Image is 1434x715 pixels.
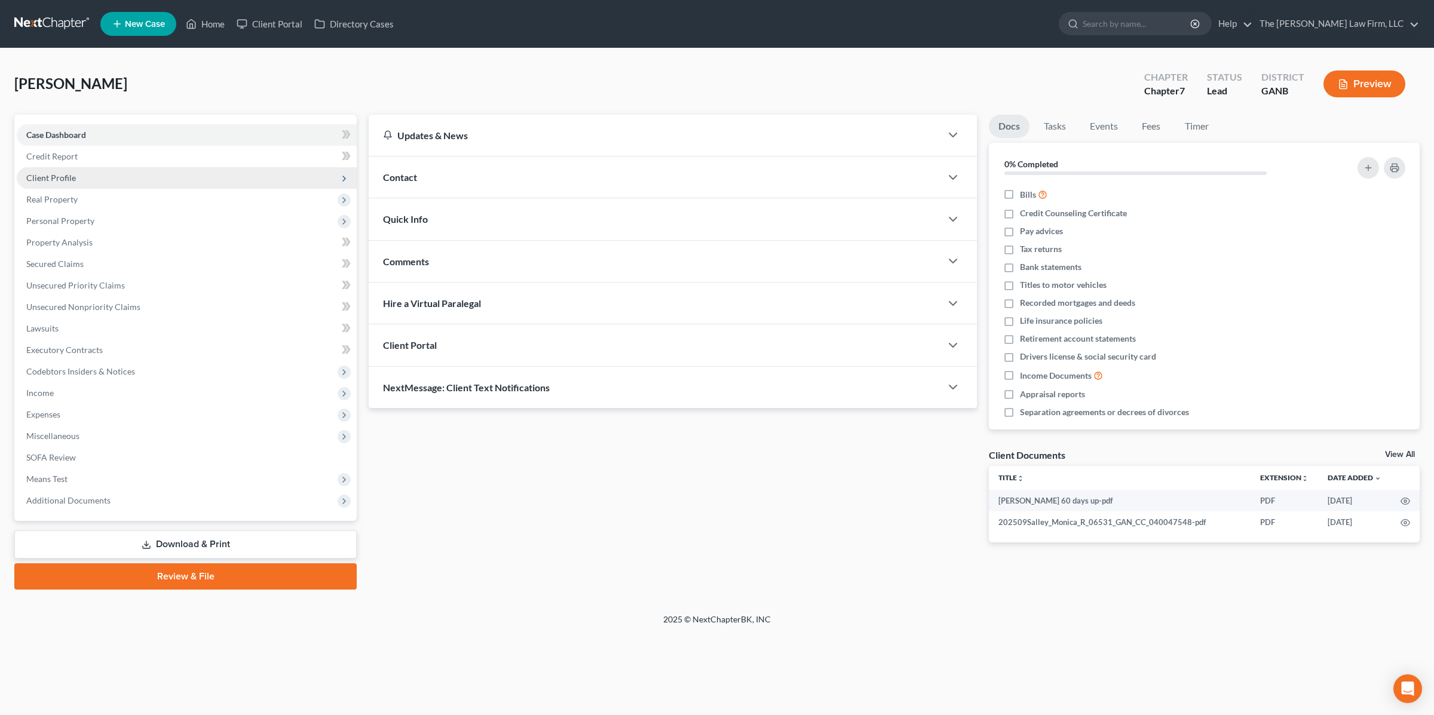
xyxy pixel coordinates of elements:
a: Review & File [14,563,357,590]
a: Unsecured Priority Claims [17,275,357,296]
div: District [1261,70,1304,84]
div: 2025 © NextChapterBK, INC [376,613,1058,635]
input: Search by name... [1083,13,1192,35]
span: Income Documents [1020,370,1092,382]
span: Codebtors Insiders & Notices [26,366,135,376]
span: NextMessage: Client Text Notifications [383,382,550,393]
a: Date Added expand_more [1328,473,1381,482]
span: Personal Property [26,216,94,226]
span: Means Test [26,474,68,484]
i: unfold_more [1301,475,1309,482]
a: Executory Contracts [17,339,357,361]
span: Hire a Virtual Paralegal [383,297,481,309]
span: Credit Report [26,151,78,161]
a: Secured Claims [17,253,357,275]
span: Unsecured Priority Claims [26,280,125,290]
a: Download & Print [14,530,357,559]
span: Expenses [26,409,60,419]
span: Recorded mortgages and deeds [1020,297,1135,309]
span: Income [26,388,54,398]
span: Drivers license & social security card [1020,351,1156,363]
a: Home [180,13,231,35]
a: Help [1212,13,1252,35]
span: Bank statements [1020,261,1081,273]
i: expand_more [1374,475,1381,482]
span: New Case [125,20,165,29]
a: Credit Report [17,146,357,167]
div: Client Documents [989,449,1065,461]
span: Miscellaneous [26,431,79,441]
td: PDF [1251,490,1318,511]
span: Unsecured Nonpriority Claims [26,302,140,312]
span: Executory Contracts [26,345,103,355]
a: Tasks [1034,115,1075,138]
a: Titleunfold_more [998,473,1024,482]
div: Status [1207,70,1242,84]
a: Client Portal [231,13,308,35]
td: [DATE] [1318,490,1391,511]
span: Secured Claims [26,259,84,269]
a: Property Analysis [17,232,357,253]
span: Titles to motor vehicles [1020,279,1107,291]
span: SOFA Review [26,452,76,462]
span: Pay advices [1020,225,1063,237]
span: Comments [383,256,429,267]
span: Lawsuits [26,323,59,333]
span: Retirement account statements [1020,333,1136,345]
span: Case Dashboard [26,130,86,140]
button: Preview [1323,70,1405,97]
a: Unsecured Nonpriority Claims [17,296,357,318]
div: Lead [1207,84,1242,98]
a: Events [1080,115,1127,138]
a: Case Dashboard [17,124,357,146]
span: [PERSON_NAME] [14,75,127,92]
td: [DATE] [1318,511,1391,533]
span: Tax returns [1020,243,1062,255]
span: Client Profile [26,173,76,183]
span: 7 [1179,85,1185,96]
span: Additional Documents [26,495,111,505]
a: Docs [989,115,1029,138]
span: Real Property [26,194,78,204]
div: Updates & News [383,129,927,142]
span: Quick Info [383,213,428,225]
span: Bills [1020,189,1036,201]
i: unfold_more [1017,475,1024,482]
a: Timer [1175,115,1218,138]
a: Lawsuits [17,318,357,339]
span: Credit Counseling Certificate [1020,207,1127,219]
td: [PERSON_NAME] 60 days up-pdf [989,490,1251,511]
span: Contact [383,171,417,183]
a: SOFA Review [17,447,357,468]
div: Open Intercom Messenger [1393,674,1422,703]
a: Extensionunfold_more [1260,473,1309,482]
div: Chapter [1144,70,1188,84]
span: Life insurance policies [1020,315,1102,327]
a: Directory Cases [308,13,400,35]
div: GANB [1261,84,1304,98]
span: Separation agreements or decrees of divorces [1020,406,1189,418]
td: 202509Salley_Monica_R_06531_GAN_CC_040047548-pdf [989,511,1251,533]
a: Fees [1132,115,1171,138]
a: The [PERSON_NAME] Law Firm, LLC [1254,13,1419,35]
a: View All [1385,450,1415,459]
td: PDF [1251,511,1318,533]
strong: 0% Completed [1004,159,1058,169]
span: Appraisal reports [1020,388,1085,400]
span: Client Portal [383,339,437,351]
span: Property Analysis [26,237,93,247]
div: Chapter [1144,84,1188,98]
